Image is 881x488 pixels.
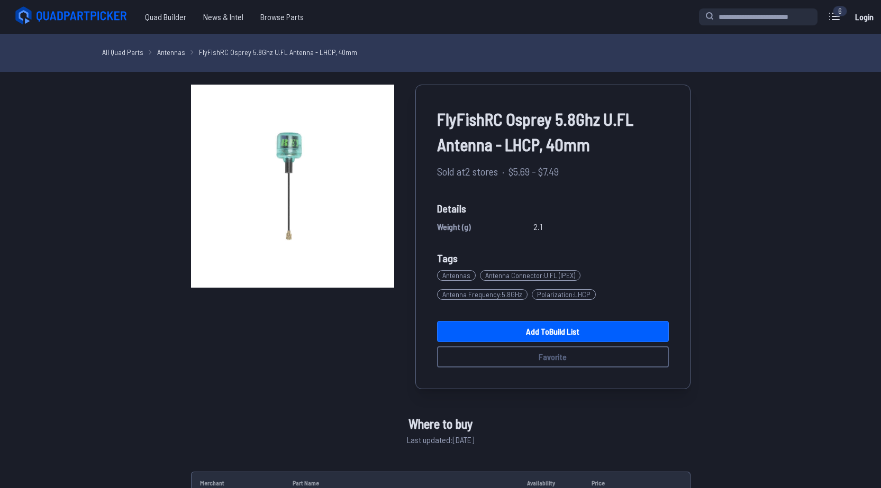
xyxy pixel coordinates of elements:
a: Antennas [157,47,185,58]
a: Polarization:LHCP [532,285,600,304]
span: Weight (g) [437,220,471,233]
a: FlyFishRC Osprey 5.8Ghz U.FL Antenna - LHCP, 40mm [199,47,357,58]
span: $5.69 - $7.49 [508,163,559,179]
span: 2.1 [533,220,542,233]
a: All Quad Parts [102,47,143,58]
span: Polarization : LHCP [532,289,596,300]
button: Favorite [437,346,669,367]
span: Where to buy [408,415,473,434]
a: Antennas [437,266,480,285]
a: Antenna Connector:U.FL (IPEX) [480,266,585,285]
span: Sold at 2 stores [437,163,498,179]
a: News & Intel [195,6,252,27]
span: FlyFishRC Osprey 5.8Ghz U.FL Antenna - LHCP, 40mm [437,106,669,157]
div: 6 [833,6,847,16]
span: · [502,163,504,179]
span: Tags [437,252,458,264]
span: Antenna Frequency : 5.8GHz [437,289,528,300]
span: Last updated: [DATE] [407,434,474,446]
a: Antenna Frequency:5.8GHz [437,285,532,304]
span: Antennas [437,270,476,281]
a: Login [851,6,877,27]
a: Browse Parts [252,6,312,27]
a: Add toBuild List [437,321,669,342]
img: image [191,85,394,288]
a: Quad Builder [137,6,195,27]
span: Antenna Connector : U.FL (IPEX) [480,270,580,281]
span: Details [437,200,669,216]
